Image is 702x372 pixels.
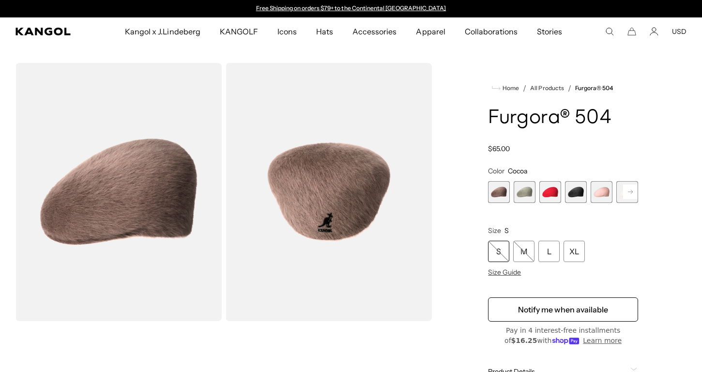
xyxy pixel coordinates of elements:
[605,27,614,36] summary: Search here
[251,5,451,13] div: 1 of 2
[455,17,527,46] a: Collaborations
[519,82,526,94] li: /
[352,17,397,46] span: Accessories
[513,241,534,262] div: M
[277,17,297,46] span: Icons
[527,17,572,46] a: Stories
[488,181,510,203] div: 1 of 7
[492,84,519,93] a: Home
[672,27,687,36] button: USD
[488,297,638,322] button: Notify me when available
[504,226,509,235] span: S
[316,17,333,46] span: Hats
[564,241,585,262] div: XL
[220,17,258,46] span: KANGOLF
[125,17,200,46] span: Kangol x J.Lindeberg
[488,144,510,153] span: $65.00
[488,241,509,262] div: S
[565,181,587,203] label: Black
[539,181,561,203] label: Scarlet
[565,181,587,203] div: 4 of 7
[616,181,638,203] div: 6 of 7
[256,4,446,12] a: Free Shipping on orders $79+ to the Continental [GEOGRAPHIC_DATA]
[15,28,82,35] a: Kangol
[575,85,613,92] a: Furgora® 504
[539,181,561,203] div: 3 of 7
[306,17,343,46] a: Hats
[268,17,306,46] a: Icons
[488,108,638,129] h1: Furgora® 504
[488,268,521,277] span: Size Guide
[488,167,504,175] span: Color
[251,5,451,13] div: Announcement
[488,226,501,235] span: Size
[501,85,519,92] span: Home
[591,181,612,203] div: 5 of 7
[416,17,445,46] span: Apparel
[538,241,560,262] div: L
[210,17,268,46] a: KANGOLF
[508,167,527,175] span: Cocoa
[627,27,636,36] button: Cart
[616,181,638,203] label: Ivory
[251,5,451,13] slideshow-component: Announcement bar
[226,63,432,321] img: color-cocoa
[514,181,535,203] label: Moss Grey
[488,82,638,94] nav: breadcrumbs
[465,17,518,46] span: Collaborations
[650,27,658,36] a: Account
[343,17,406,46] a: Accessories
[530,85,564,92] a: All Products
[488,181,510,203] label: Cocoa
[15,63,222,321] img: color-cocoa
[564,82,571,94] li: /
[514,181,535,203] div: 2 of 7
[591,181,612,203] label: Dusty Rose
[115,17,210,46] a: Kangol x J.Lindeberg
[406,17,455,46] a: Apparel
[537,17,562,46] span: Stories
